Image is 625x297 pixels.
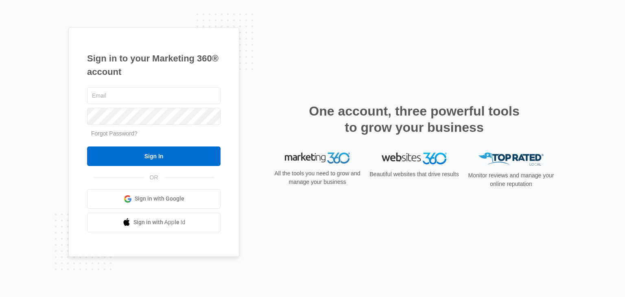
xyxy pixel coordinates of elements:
h2: One account, three powerful tools to grow your business [306,103,522,135]
span: OR [144,173,164,182]
h1: Sign in to your Marketing 360® account [87,52,221,79]
span: Sign in with Apple Id [133,218,186,227]
p: Monitor reviews and manage your online reputation [465,171,557,188]
a: Forgot Password? [91,130,138,137]
p: Beautiful websites that drive results [369,170,460,179]
img: Top Rated Local [479,153,544,166]
img: Websites 360 [382,153,447,164]
img: Marketing 360 [285,153,350,164]
input: Sign In [87,146,221,166]
input: Email [87,87,221,104]
a: Sign in with Google [87,189,221,209]
a: Sign in with Apple Id [87,213,221,232]
span: Sign in with Google [135,194,184,203]
p: All the tools you need to grow and manage your business [272,169,363,186]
